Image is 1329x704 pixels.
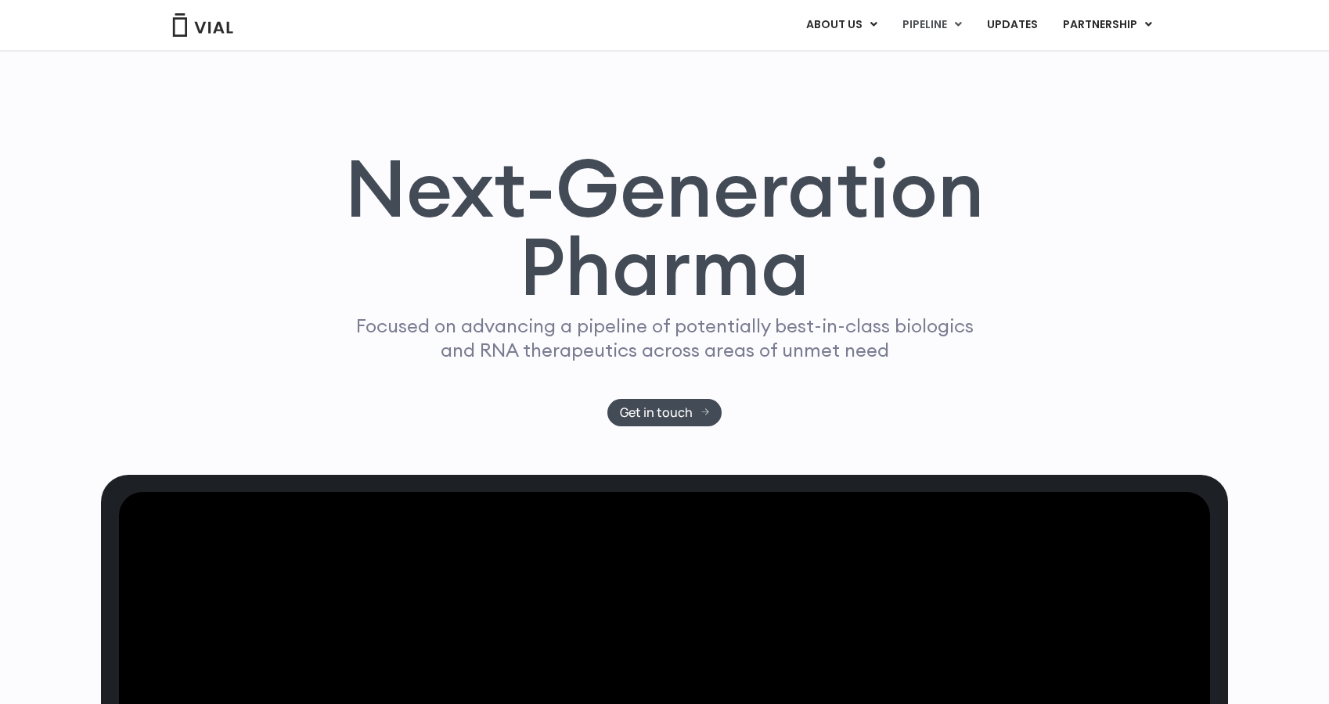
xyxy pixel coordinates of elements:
[620,407,693,418] span: Get in touch
[794,12,889,38] a: ABOUT USMenu Toggle
[349,314,980,362] p: Focused on advancing a pipeline of potentially best-in-class biologics and RNA therapeutics acros...
[171,13,234,37] img: Vial Logo
[974,12,1050,38] a: UPDATES
[326,149,1003,307] h1: Next-Generation Pharma
[607,399,722,426] a: Get in touch
[1050,12,1165,38] a: PARTNERSHIPMenu Toggle
[890,12,974,38] a: PIPELINEMenu Toggle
